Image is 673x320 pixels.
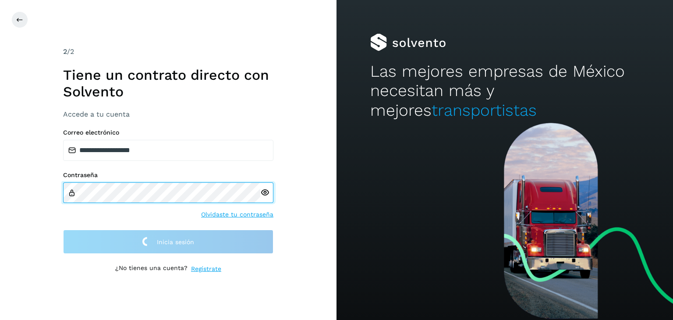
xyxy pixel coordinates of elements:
[157,239,194,245] span: Inicia sesión
[63,110,273,118] h3: Accede a tu cuenta
[63,171,273,179] label: Contraseña
[63,47,67,56] span: 2
[370,62,639,120] h2: Las mejores empresas de México necesitan más y mejores
[63,67,273,100] h1: Tiene un contrato directo con Solvento
[63,46,273,57] div: /2
[63,129,273,136] label: Correo electrónico
[201,210,273,219] a: Olvidaste tu contraseña
[191,264,221,274] a: Regístrate
[115,264,188,274] p: ¿No tienes una cuenta?
[432,101,537,120] span: transportistas
[63,230,273,254] button: Inicia sesión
